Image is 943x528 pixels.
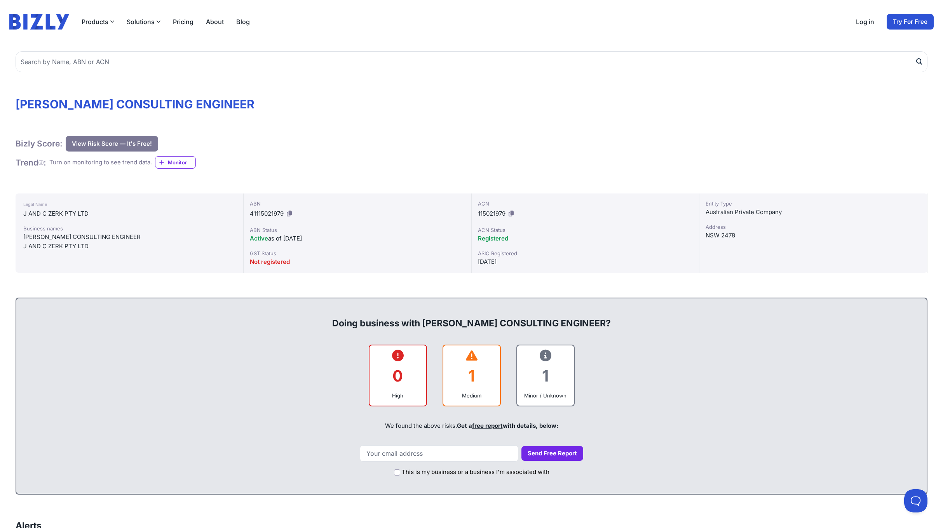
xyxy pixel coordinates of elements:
div: [PERSON_NAME] CONSULTING ENGINEER [23,232,235,242]
div: 0 [376,360,420,392]
input: Your email address [360,445,518,462]
input: Search by Name, ABN or ACN [16,51,927,72]
div: [DATE] [478,257,693,267]
div: ASIC Registered [478,249,693,257]
div: Australian Private Company [706,207,921,217]
div: GST Status [250,249,465,257]
div: Medium [450,392,494,399]
label: This is my business or a business I'm associated with [402,468,549,477]
a: Monitor [155,156,196,169]
a: Blog [236,17,250,26]
div: ABN Status [250,226,465,234]
div: Entity Type [706,200,921,207]
span: 115021979 [478,210,505,217]
iframe: Toggle Customer Support [904,489,927,512]
div: ACN [478,200,693,207]
button: Solutions [127,17,160,26]
a: Pricing [173,17,193,26]
div: We found the above risks. [24,413,919,439]
a: free report [472,422,503,429]
div: J AND C ZERK PTY LTD [23,242,235,251]
div: ABN [250,200,465,207]
div: Address [706,223,921,231]
span: Monitor [168,159,195,166]
span: 41115021979 [250,210,284,217]
div: Minor / Unknown [523,392,568,399]
div: Turn on monitoring to see trend data. [49,158,152,167]
span: Get a with details, below: [457,422,558,429]
a: Log in [856,17,874,26]
div: NSW 2478 [706,231,921,240]
h1: Trend : [16,157,46,168]
button: View Risk Score — It's Free! [66,136,158,152]
span: Registered [478,235,508,242]
div: High [376,392,420,399]
div: J AND C ZERK PTY LTD [23,209,235,218]
div: Legal Name [23,200,235,209]
a: Try For Free [887,14,934,30]
span: Not registered [250,258,290,265]
div: Business names [23,225,235,232]
a: About [206,17,224,26]
h1: [PERSON_NAME] CONSULTING ENGINEER [16,97,927,111]
button: Products [82,17,114,26]
div: ACN Status [478,226,693,234]
span: Active [250,235,268,242]
button: Send Free Report [521,446,583,461]
div: 1 [450,360,494,392]
div: as of [DATE] [250,234,465,243]
div: Doing business with [PERSON_NAME] CONSULTING ENGINEER? [24,305,919,329]
div: 1 [523,360,568,392]
h1: Bizly Score: [16,138,63,149]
